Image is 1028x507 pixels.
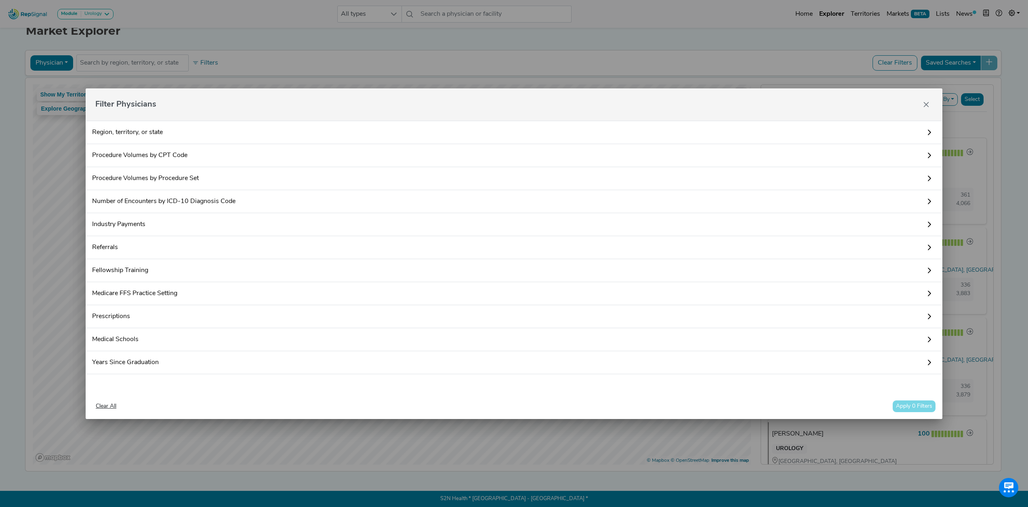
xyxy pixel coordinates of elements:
[86,190,942,213] a: Number of Encounters by ICD-10 Diagnosis Code
[86,259,942,282] a: Fellowship Training
[920,98,933,111] button: Close
[86,236,942,259] a: Referrals
[86,328,942,351] a: Medical Schools
[86,213,942,236] a: Industry Payments
[86,121,942,144] a: Region, territory, or state
[95,98,156,111] span: Filter Physicians
[86,167,942,190] a: Procedure Volumes by Procedure Set
[86,305,942,328] a: Prescriptions
[86,282,942,305] a: Medicare FFS Practice Setting
[86,351,942,374] a: Years Since Graduation
[92,400,120,413] button: Clear All
[86,144,942,167] a: Procedure Volumes by CPT Code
